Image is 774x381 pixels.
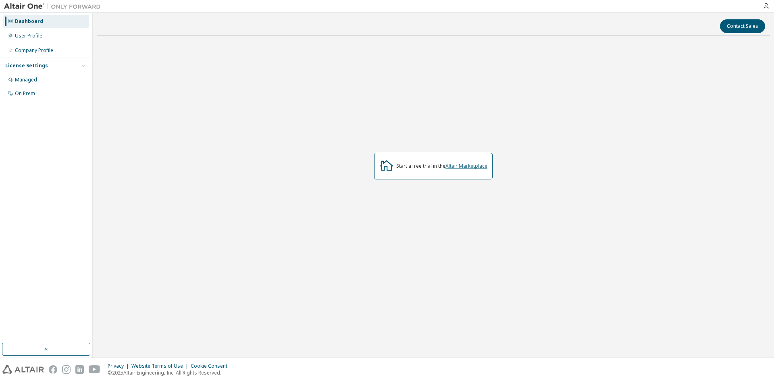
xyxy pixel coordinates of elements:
div: Dashboard [15,18,43,25]
div: Managed [15,77,37,83]
div: User Profile [15,33,42,39]
div: Website Terms of Use [131,363,191,369]
div: On Prem [15,90,35,97]
div: Company Profile [15,47,53,54]
img: youtube.svg [89,365,100,374]
div: License Settings [5,62,48,69]
button: Contact Sales [720,19,765,33]
a: Altair Marketplace [445,162,487,169]
img: Altair One [4,2,105,10]
img: altair_logo.svg [2,365,44,374]
div: Start a free trial in the [396,163,487,169]
img: facebook.svg [49,365,57,374]
div: Cookie Consent [191,363,232,369]
img: instagram.svg [62,365,71,374]
p: © 2025 Altair Engineering, Inc. All Rights Reserved. [108,369,232,376]
img: linkedin.svg [75,365,84,374]
div: Privacy [108,363,131,369]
